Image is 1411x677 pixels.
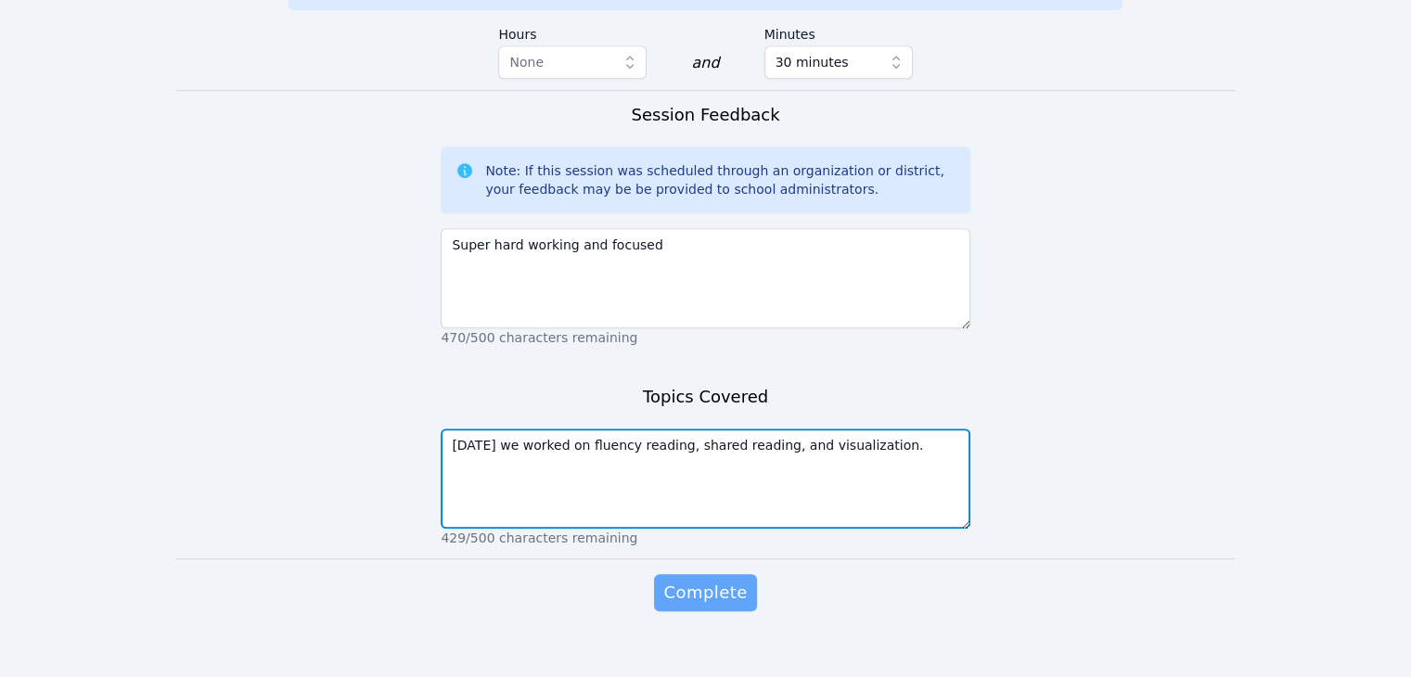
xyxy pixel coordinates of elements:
textarea: Super hard working and focused [441,228,969,328]
label: Minutes [764,18,913,45]
button: None [498,45,647,79]
textarea: [DATE] we worked on fluency reading, shared reading, and visualization. [441,428,969,529]
button: 30 minutes [764,45,913,79]
div: Note: If this session was scheduled through an organization or district, your feedback may be be ... [485,161,955,198]
label: Hours [498,18,647,45]
button: Complete [654,574,756,611]
span: None [509,55,544,70]
p: 470/500 characters remaining [441,328,969,347]
div: and [691,52,719,74]
p: 429/500 characters remaining [441,529,969,547]
span: 30 minutes [776,51,849,73]
h3: Session Feedback [631,102,779,128]
h3: Topics Covered [643,384,768,410]
span: Complete [663,580,747,606]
